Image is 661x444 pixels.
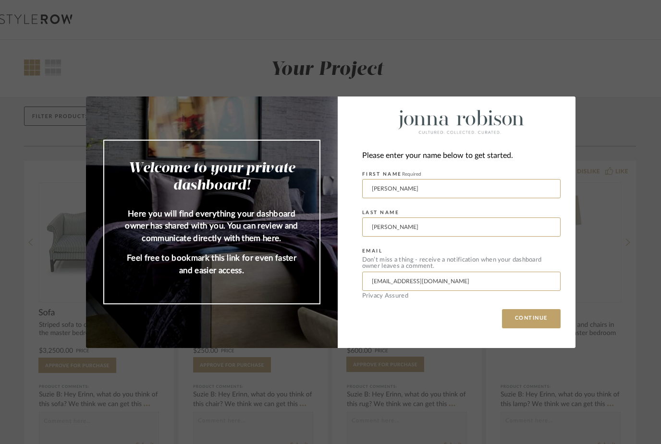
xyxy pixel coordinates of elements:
[362,149,561,162] div: Please enter your name below to get started.
[123,252,300,276] p: Feel free to bookmark this link for even faster and easier access.
[362,179,561,198] input: Enter First Name
[362,257,561,269] div: Don’t miss a thing - receive a notification when your dashboard owner leaves a comment.
[362,171,421,177] label: FIRST NAME
[362,217,561,237] input: Enter Last Name
[362,272,561,291] input: Enter Email
[362,210,400,216] label: LAST NAME
[402,172,421,177] span: Required
[362,293,561,299] div: Privacy Assured
[362,248,383,254] label: EMAIL
[123,208,300,245] p: Here you will find everything your dashboard owner has shared with you. You can review and commun...
[502,309,561,328] button: CONTINUE
[123,160,300,194] h2: Welcome to your private dashboard!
